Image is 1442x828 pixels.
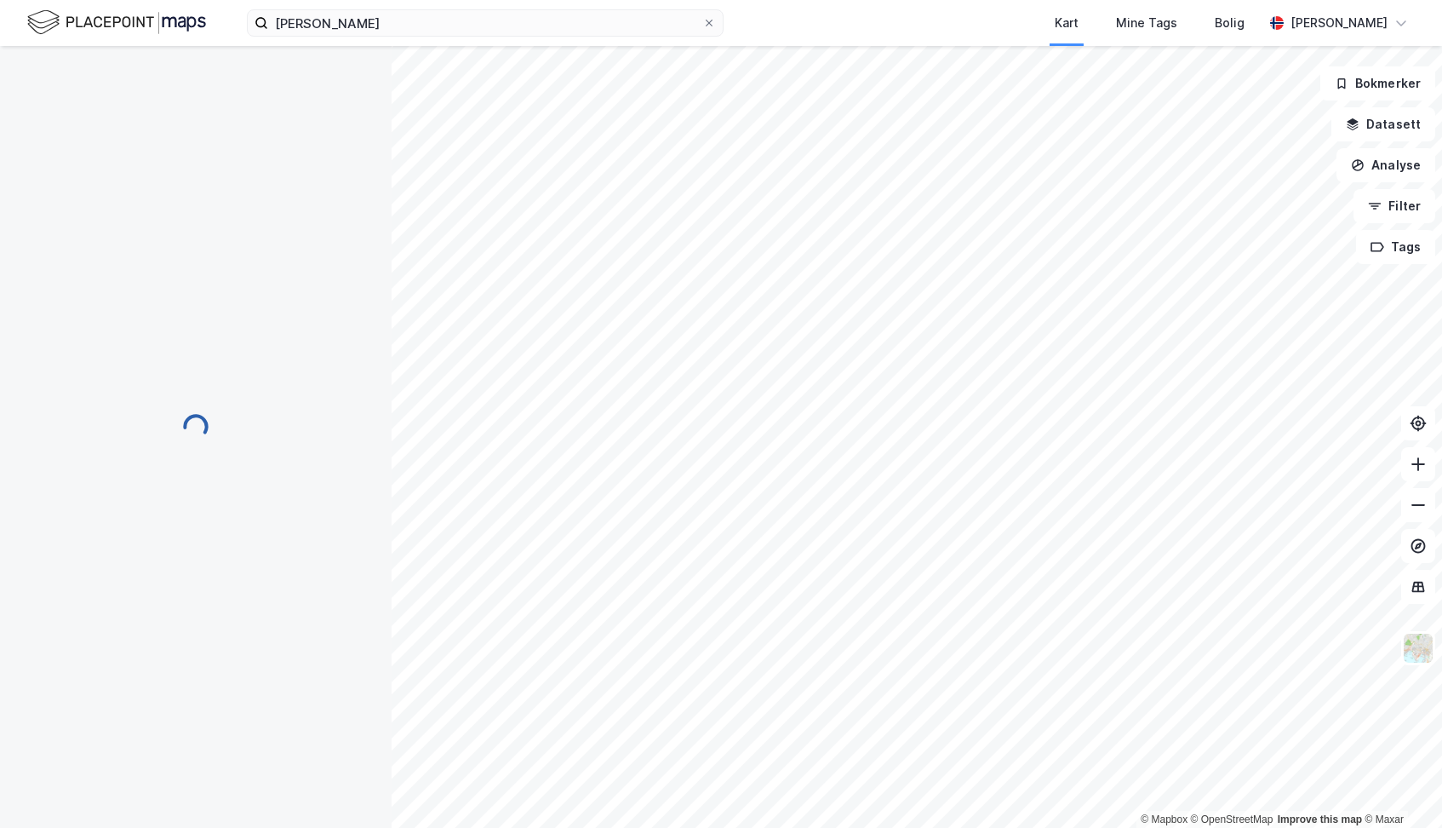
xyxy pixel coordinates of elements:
[1353,189,1435,223] button: Filter
[1320,66,1435,101] button: Bokmerker
[1191,814,1273,825] a: OpenStreetMap
[1290,13,1388,33] div: [PERSON_NAME]
[1055,13,1079,33] div: Kart
[268,10,702,36] input: Søk på adresse, matrikkel, gårdeiere, leietakere eller personer
[1356,230,1435,264] button: Tags
[1336,148,1435,182] button: Analyse
[1141,814,1187,825] a: Mapbox
[27,8,206,37] img: logo.f888ab2527a4732fd821a326f86c7f29.svg
[1357,746,1442,828] iframe: Chat Widget
[1215,13,1245,33] div: Bolig
[182,413,209,440] img: spinner.a6d8c91a73a9ac5275cf975e30b51cfb.svg
[1357,746,1442,828] div: Kontrollprogram for chat
[1331,107,1435,141] button: Datasett
[1402,632,1434,664] img: Z
[1278,814,1362,825] a: Improve this map
[1116,13,1177,33] div: Mine Tags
